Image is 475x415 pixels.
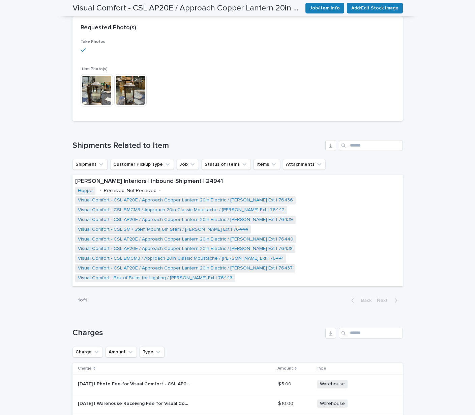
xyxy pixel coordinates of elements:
[339,140,403,151] input: Search
[81,24,136,32] h2: Requested Photo(s)
[78,207,285,213] a: Visual Comfort - CSL BMCM3 / Approach 20in Classic Moustache / [PERSON_NAME] Ext | 76442
[72,175,403,287] a: [PERSON_NAME] Interiors | Inbound Shipment | 24941Hoppe •Received, Not Received•Visual Comfort - ...
[347,3,403,13] button: Add/Edit Stock Image
[72,292,92,309] p: 1 of 1
[78,188,93,194] a: Hoppe
[72,3,300,13] h2: Visual Comfort - CSL AP20E / Approach Copper Lantern 20in Electric / Hoppe Ext | 76439
[159,188,161,194] p: •
[78,365,92,372] p: Charge
[317,365,326,372] p: Type
[78,236,293,242] a: Visual Comfort - CSL AP20E / Approach Copper Lantern 20in Electric / [PERSON_NAME] Ext | 76440
[99,188,101,194] p: •
[78,246,293,252] a: Visual Comfort - CSL AP20E / Approach Copper Lantern 20in Electric / [PERSON_NAME] Ext | 76438
[78,265,293,271] a: Visual Comfort - CSL AP20E / Approach Copper Lantern 20in Electric / [PERSON_NAME] Ext | 76437
[78,380,191,387] p: 2025-10-01 | Photo Fee for Visual Comfort - CSL AP20E / Approach Copper Lantern 20in Electric / H...
[78,217,293,223] a: Visual Comfort - CSL AP20E / Approach Copper Lantern 20in Electric / [PERSON_NAME] Ext | 76439
[374,297,403,304] button: Next
[72,141,323,151] h1: Shipments Related to Item
[78,400,191,407] p: 2025-10-01 | Warehouse Receiving Fee for Visual Comfort - CSL AP20E / Approach Copper Lantern 20i...
[81,40,105,44] span: Take Photos
[254,159,280,170] button: Items
[317,380,348,388] span: Warehouse
[346,297,374,304] button: Back
[277,365,293,372] p: Amount
[310,5,340,11] span: Job/Item Info
[81,67,108,71] span: Item Photo(s)
[78,197,293,203] a: Visual Comfort - CSL AP20E / Approach Copper Lantern 20in Electric / [PERSON_NAME] Ext | 76436
[72,374,403,394] tr: [DATE] | Photo Fee for Visual Comfort - CSL AP20E / Approach Copper Lantern 20in Electric / [PERS...
[78,275,233,281] a: Visual Comfort - Box of Bulbs for Lighting / [PERSON_NAME] Ext | 76443
[202,159,251,170] button: Status of Items
[351,5,398,11] span: Add/Edit Stock Image
[140,347,165,357] button: Type
[339,328,403,339] input: Search
[72,394,403,413] tr: [DATE] | Warehouse Receiving Fee for Visual Comfort - CSL AP20E / Approach Copper Lantern 20in El...
[72,328,323,338] h1: Charges
[78,256,284,261] a: Visual Comfort - CSL BMCM3 / Approach 20in Classic Moustache / [PERSON_NAME] Ext | 76441
[72,159,108,170] button: Shipment
[177,159,199,170] button: Job
[278,380,293,387] p: $ 5.00
[377,298,392,303] span: Next
[278,400,295,407] p: $ 10.00
[78,227,248,232] a: Visual Comfort - CSL SM / Stem Mount 6in Stem / [PERSON_NAME] Ext | 76444
[357,298,372,303] span: Back
[104,188,156,194] p: Received, Not Received
[72,347,103,357] button: Charge
[305,3,344,13] button: Job/Item Info
[75,178,400,185] p: [PERSON_NAME] Interiors | Inbound Shipment | 24941
[110,159,174,170] button: Customer Pickup Type
[283,159,326,170] button: Attachments
[106,347,137,357] button: Amount
[317,400,348,408] span: Warehouse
